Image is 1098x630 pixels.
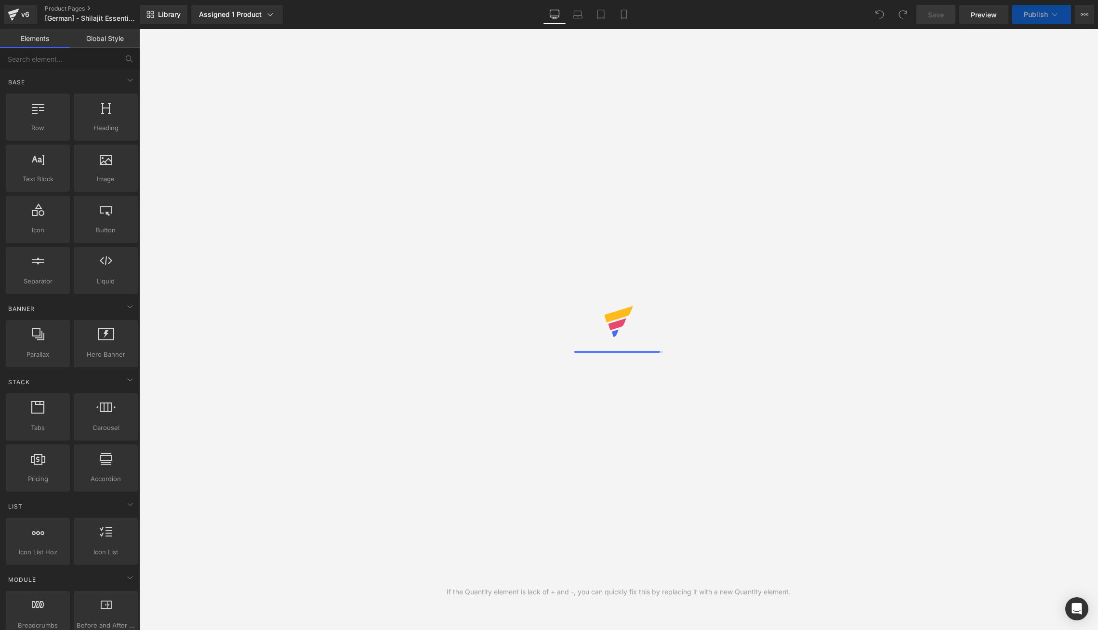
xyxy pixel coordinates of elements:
[77,123,135,133] span: Heading
[893,5,913,24] button: Redo
[9,423,67,433] span: Tabs
[9,276,67,286] span: Separator
[543,5,566,24] a: Desktop
[77,174,135,184] span: Image
[7,304,36,313] span: Banner
[45,5,156,13] a: Product Pages
[77,349,135,360] span: Hero Banner
[9,547,67,557] span: Icon List Hoz
[612,5,635,24] a: Mobile
[4,5,37,24] a: v6
[1075,5,1094,24] button: More
[566,5,589,24] a: Laptop
[77,225,135,235] span: Button
[447,587,791,597] div: If the Quantity element is lack of + and -, you can quickly fix this by replacing it with a new Q...
[7,575,37,584] span: Module
[9,474,67,484] span: Pricing
[9,123,67,133] span: Row
[199,10,275,19] div: Assigned 1 Product
[19,8,31,21] div: v6
[9,174,67,184] span: Text Block
[7,377,31,387] span: Stack
[77,276,135,286] span: Liquid
[158,10,181,19] span: Library
[870,5,889,24] button: Undo
[1065,597,1088,620] div: Open Intercom Messenger
[928,10,944,20] span: Save
[77,547,135,557] span: Icon List
[589,5,612,24] a: Tablet
[45,14,137,22] span: [German] - Shilajit Essential Extract [Recharge Subscriptions] - SRDE
[959,5,1008,24] a: Preview
[7,502,24,511] span: List
[1024,11,1048,18] span: Publish
[77,474,135,484] span: Accordion
[9,349,67,360] span: Parallax
[1012,5,1071,24] button: Publish
[9,225,67,235] span: Icon
[140,5,187,24] a: New Library
[7,78,26,87] span: Base
[971,10,997,20] span: Preview
[70,29,140,48] a: Global Style
[77,423,135,433] span: Carousel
